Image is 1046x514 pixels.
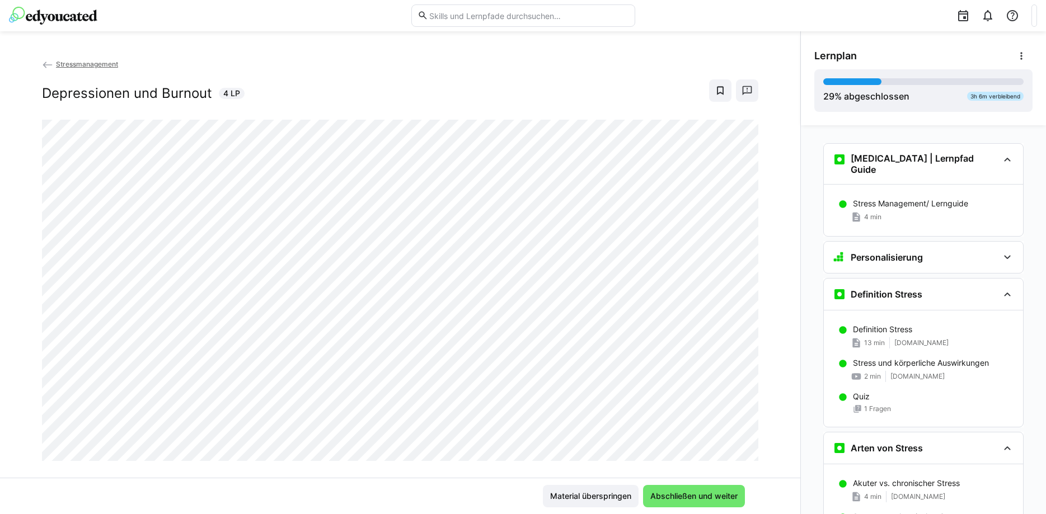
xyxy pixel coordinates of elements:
[851,153,998,175] h3: [MEDICAL_DATA] | Lernpfad Guide
[223,88,240,99] span: 4 LP
[814,50,857,62] span: Lernplan
[864,372,881,381] span: 2 min
[543,485,639,507] button: Material überspringen
[42,85,212,102] h2: Depressionen und Burnout
[851,442,923,454] h3: Arten von Stress
[853,391,870,402] p: Quiz
[864,492,881,501] span: 4 min
[853,478,960,489] p: Akuter vs. chronischer Stress
[853,324,912,335] p: Definition Stress
[42,60,118,68] a: Stressmanagement
[853,198,968,209] p: Stress Management/ Lernguide
[894,338,949,347] span: [DOMAIN_NAME]
[851,289,922,300] h3: Definition Stress
[548,491,633,502] span: Material überspringen
[649,491,739,502] span: Abschließen und weiter
[823,91,834,102] span: 29
[56,60,118,68] span: Stressmanagement
[890,372,945,381] span: [DOMAIN_NAME]
[864,338,885,347] span: 13 min
[428,11,628,21] input: Skills und Lernpfade durchsuchen…
[967,92,1024,101] div: 3h 6m verbleibend
[891,492,945,501] span: [DOMAIN_NAME]
[823,89,909,103] div: % abgeschlossen
[864,213,881,221] span: 4 min
[643,485,745,507] button: Abschließen und weiter
[864,404,891,413] span: 1 Fragen
[851,252,923,263] h3: Personalisierung
[853,357,989,369] p: Stress und körperliche Auswirkungen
